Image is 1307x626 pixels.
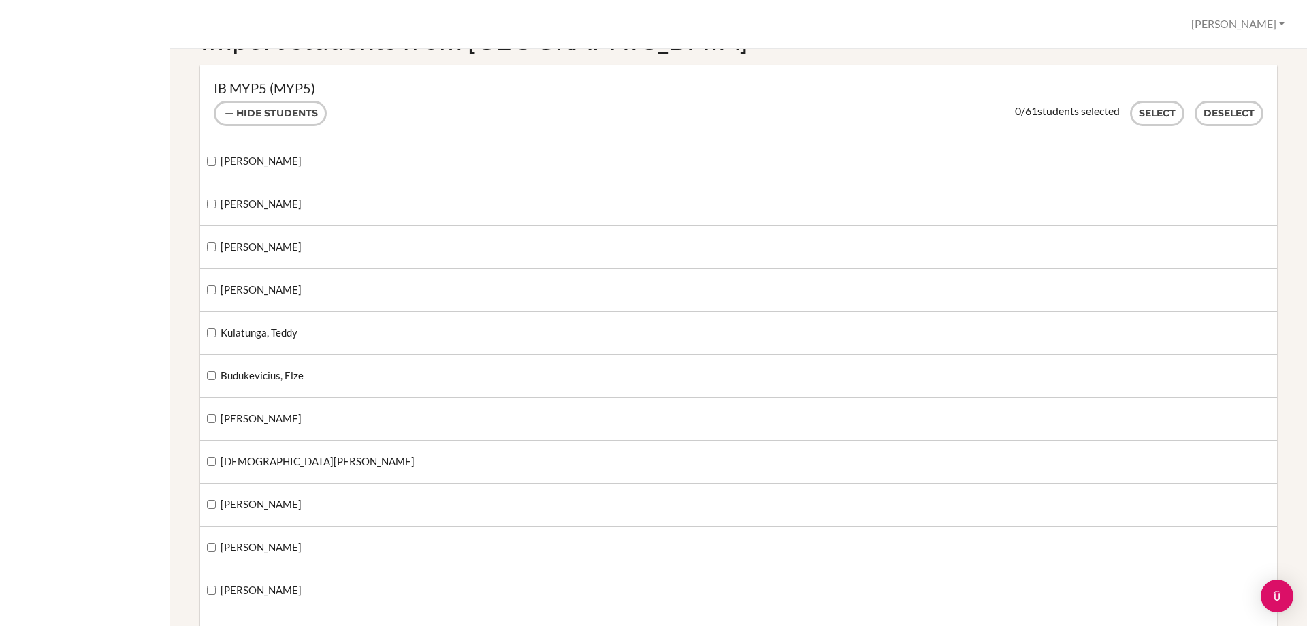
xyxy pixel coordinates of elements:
[207,285,216,294] input: [PERSON_NAME]
[207,157,216,166] input: [PERSON_NAME]
[214,79,1263,97] h3: IB MYP5 (MYP5)
[207,197,302,212] label: [PERSON_NAME]
[207,154,302,169] label: [PERSON_NAME]
[207,497,302,512] label: [PERSON_NAME]
[1185,12,1291,37] button: [PERSON_NAME]
[207,240,302,255] label: [PERSON_NAME]
[207,414,216,423] input: [PERSON_NAME]
[207,411,302,426] label: [PERSON_NAME]
[1130,101,1184,126] button: Select
[214,101,327,126] button: Hide students
[207,583,302,598] label: [PERSON_NAME]
[207,454,415,469] label: [DEMOGRAPHIC_DATA][PERSON_NAME]
[207,328,216,337] input: Kulatunga, Teddy
[1261,580,1293,612] div: Open Intercom Messenger
[207,586,216,595] input: [PERSON_NAME]
[207,457,216,466] input: [DEMOGRAPHIC_DATA][PERSON_NAME]
[1015,104,1120,118] div: / students selected
[207,200,216,208] input: [PERSON_NAME]
[1195,101,1263,126] button: Deselect
[207,371,216,380] input: Budukevicius, Elze
[207,543,216,552] input: [PERSON_NAME]
[207,326,297,341] label: Kulatunga, Teddy
[207,283,302,298] label: [PERSON_NAME]
[207,369,304,384] label: Budukevicius, Elze
[1025,104,1037,117] span: 61
[1015,104,1021,117] span: 0
[207,540,302,555] label: [PERSON_NAME]
[207,242,216,251] input: [PERSON_NAME]
[207,500,216,509] input: [PERSON_NAME]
